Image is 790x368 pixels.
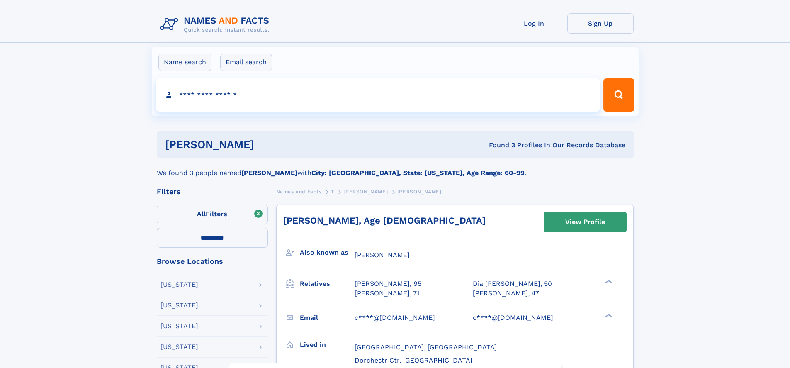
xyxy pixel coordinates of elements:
button: Search Button [603,78,634,112]
div: [US_STATE] [160,344,198,350]
span: [PERSON_NAME] [397,189,442,195]
span: [GEOGRAPHIC_DATA], [GEOGRAPHIC_DATA] [355,343,497,351]
div: [US_STATE] [160,323,198,329]
div: View Profile [565,212,605,232]
div: ❯ [603,279,613,285]
b: [PERSON_NAME] [241,169,297,177]
h3: Lived in [300,338,355,352]
span: [PERSON_NAME] [343,189,388,195]
a: Sign Up [567,13,634,34]
img: Logo Names and Facts [157,13,276,36]
h3: Also known as [300,246,355,260]
b: City: [GEOGRAPHIC_DATA], State: [US_STATE], Age Range: 60-99 [311,169,525,177]
div: [US_STATE] [160,281,198,288]
a: [PERSON_NAME], Age [DEMOGRAPHIC_DATA] [283,215,486,226]
span: [PERSON_NAME] [355,251,410,259]
a: Names and Facts [276,186,322,197]
a: T [331,186,334,197]
span: T [331,189,334,195]
div: Browse Locations [157,258,268,265]
div: Filters [157,188,268,195]
label: Name search [158,54,211,71]
a: [PERSON_NAME], 71 [355,289,419,298]
div: ❯ [603,313,613,318]
div: Found 3 Profiles In Our Records Database [372,141,625,150]
a: View Profile [544,212,626,232]
a: [PERSON_NAME] [343,186,388,197]
div: We found 3 people named with . [157,158,634,178]
h3: Email [300,311,355,325]
label: Filters [157,205,268,224]
a: Log In [501,13,567,34]
h3: Relatives [300,277,355,291]
input: search input [156,78,600,112]
span: All [197,210,206,218]
h1: [PERSON_NAME] [165,139,372,150]
a: Dia [PERSON_NAME], 50 [473,279,552,288]
span: Dorchestr Ctr, [GEOGRAPHIC_DATA] [355,356,472,364]
a: [PERSON_NAME], 95 [355,279,421,288]
div: [US_STATE] [160,302,198,309]
label: Email search [220,54,272,71]
a: [PERSON_NAME], 47 [473,289,539,298]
